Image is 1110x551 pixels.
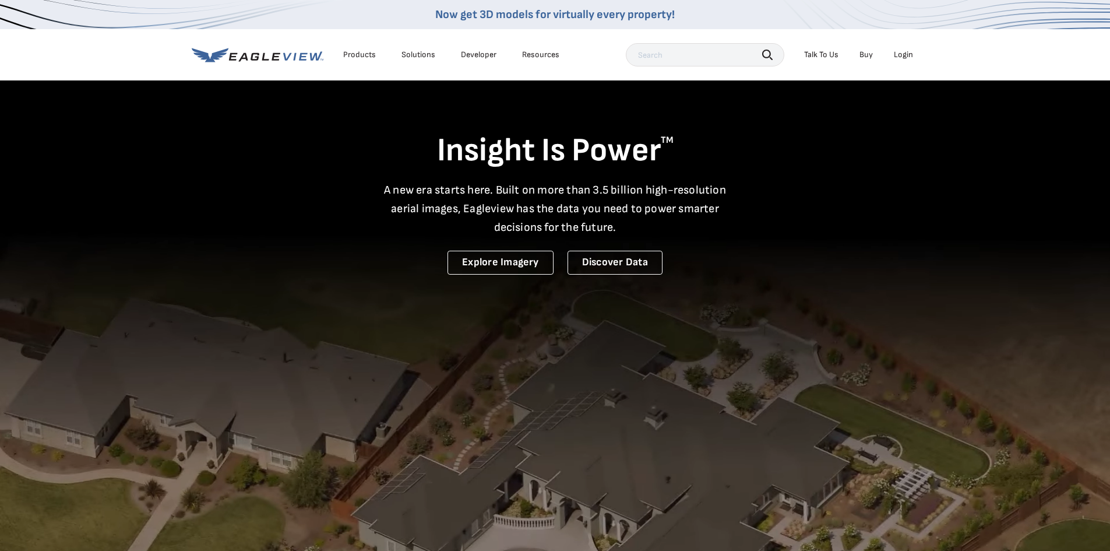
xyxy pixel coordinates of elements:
[401,50,435,60] div: Solutions
[461,50,496,60] a: Developer
[447,251,554,275] a: Explore Imagery
[661,135,674,146] sup: TM
[343,50,376,60] div: Products
[568,251,663,275] a: Discover Data
[859,50,873,60] a: Buy
[192,131,919,171] h1: Insight Is Power
[626,43,784,66] input: Search
[804,50,838,60] div: Talk To Us
[435,8,675,22] a: Now get 3D models for virtually every property!
[377,181,734,237] p: A new era starts here. Built on more than 3.5 billion high-resolution aerial images, Eagleview ha...
[522,50,559,60] div: Resources
[894,50,913,60] div: Login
